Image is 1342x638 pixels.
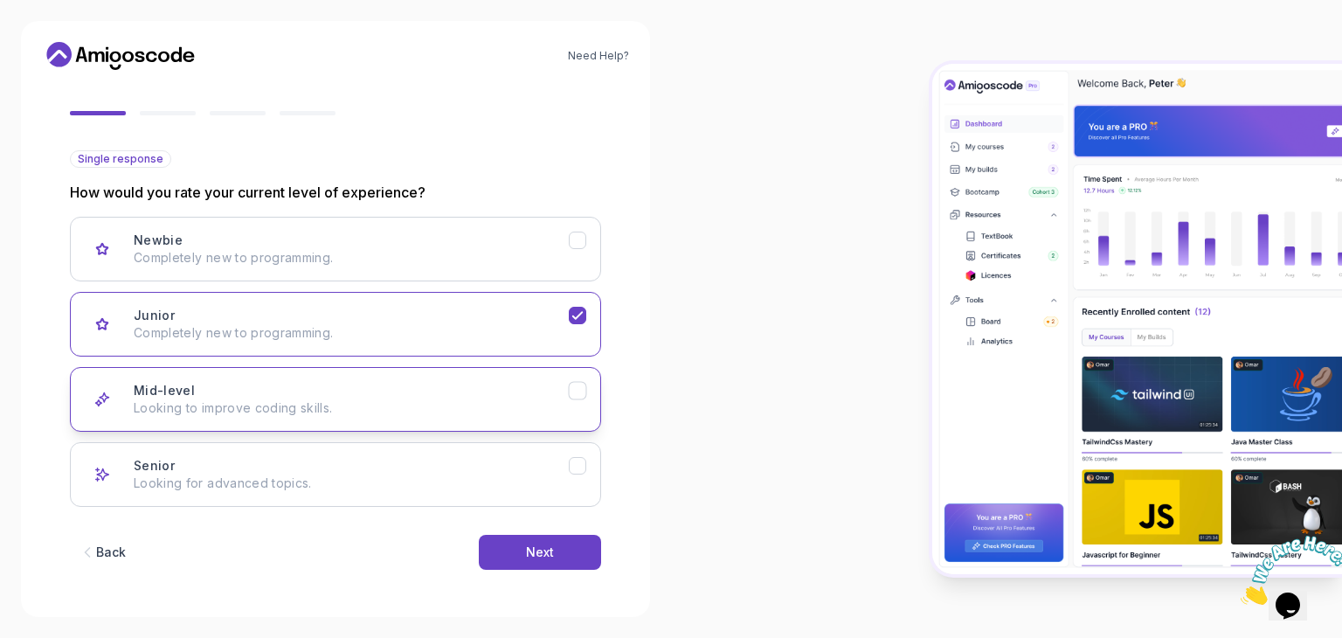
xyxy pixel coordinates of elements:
[134,307,175,324] h3: Junior
[70,535,135,570] button: Back
[96,544,126,561] div: Back
[70,367,601,432] button: Mid-level
[568,49,629,63] a: Need Help?
[70,182,601,203] p: How would you rate your current level of experience?
[7,7,115,76] img: Chat attention grabber
[1234,529,1342,612] iframe: chat widget
[932,64,1342,574] img: Amigoscode Dashboard
[134,475,569,492] p: Looking for advanced topics.
[526,544,554,561] div: Next
[134,324,569,342] p: Completely new to programming.
[70,292,601,357] button: Junior
[78,152,163,166] span: Single response
[42,42,199,70] a: Home link
[479,535,601,570] button: Next
[70,217,601,281] button: Newbie
[134,249,569,267] p: Completely new to programming.
[134,382,195,399] h3: Mid-level
[134,232,183,249] h3: Newbie
[134,399,569,417] p: Looking to improve coding skills.
[70,442,601,507] button: Senior
[134,457,175,475] h3: Senior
